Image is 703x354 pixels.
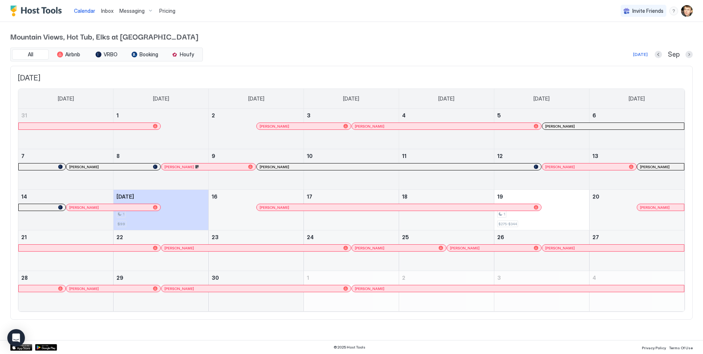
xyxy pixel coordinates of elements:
[164,286,348,291] div: [PERSON_NAME]
[399,271,494,312] td: October 2, 2025
[304,190,399,230] td: September 17, 2025
[50,49,87,60] button: Airbnb
[58,95,74,102] span: [DATE]
[640,165,670,169] span: [PERSON_NAME]
[494,149,589,163] a: September 12, 2025
[260,165,538,169] div: [PERSON_NAME]
[669,343,693,351] a: Terms Of Use
[343,95,359,102] span: [DATE]
[69,165,99,169] span: [PERSON_NAME]
[209,109,304,122] a: September 2, 2025
[18,190,114,230] td: September 14, 2025
[642,343,666,351] a: Privacy Policy
[355,286,681,291] div: [PERSON_NAME]
[640,205,681,210] div: [PERSON_NAME]
[114,109,208,122] a: September 1, 2025
[101,8,114,14] span: Inbox
[503,212,505,216] span: 1
[402,193,408,200] span: 18
[526,89,557,109] a: Friday
[209,230,304,271] td: September 23, 2025
[118,222,125,226] span: $99
[399,271,494,285] a: October 2, 2025
[159,8,175,14] span: Pricing
[355,286,384,291] span: [PERSON_NAME]
[334,345,365,350] span: © 2025 Host Tools
[65,51,80,58] span: Airbnb
[589,149,684,190] td: September 13, 2025
[260,205,289,210] span: [PERSON_NAME]
[104,51,118,58] span: VRBO
[304,149,399,190] td: September 10, 2025
[589,271,684,312] td: October 4, 2025
[18,230,113,244] a: September 21, 2025
[10,48,203,61] div: tab-group
[153,95,169,102] span: [DATE]
[431,89,462,109] a: Thursday
[304,271,399,312] td: October 1, 2025
[497,153,503,159] span: 12
[209,109,304,149] td: September 2, 2025
[304,149,399,163] a: September 10, 2025
[633,51,648,58] div: [DATE]
[494,271,589,312] td: October 3, 2025
[116,193,134,200] span: [DATE]
[209,230,304,244] a: September 23, 2025
[621,89,652,109] a: Saturday
[164,286,194,291] span: [PERSON_NAME]
[399,230,494,271] td: September 25, 2025
[18,109,114,149] td: August 31, 2025
[589,190,684,203] a: September 20, 2025
[114,149,208,163] a: September 8, 2025
[497,193,503,200] span: 19
[304,271,399,285] a: October 1, 2025
[632,50,649,59] button: [DATE]
[399,230,494,244] a: September 25, 2025
[494,190,589,230] td: September 19, 2025
[18,109,113,122] a: August 31, 2025
[438,95,454,102] span: [DATE]
[18,271,113,285] a: September 28, 2025
[10,5,65,16] a: Host Tools Logo
[681,5,693,17] div: User profile
[74,8,95,14] span: Calendar
[260,165,289,169] span: [PERSON_NAME]
[589,190,684,230] td: September 20, 2025
[669,346,693,350] span: Terms Of Use
[69,205,158,210] div: [PERSON_NAME]
[69,286,99,291] span: [PERSON_NAME]
[241,89,272,109] a: Tuesday
[116,275,123,281] span: 29
[164,246,194,251] span: [PERSON_NAME]
[119,8,145,14] span: Messaging
[212,153,215,159] span: 9
[494,230,589,244] a: September 26, 2025
[450,246,538,251] div: [PERSON_NAME]
[592,193,599,200] span: 20
[123,212,124,216] span: 1
[209,149,304,163] a: September 9, 2025
[21,234,27,240] span: 21
[212,234,219,240] span: 23
[18,149,113,163] a: September 7, 2025
[494,109,589,122] a: September 5, 2025
[260,124,348,129] div: [PERSON_NAME]
[592,234,599,240] span: 27
[494,109,589,149] td: September 5, 2025
[116,234,123,240] span: 22
[304,230,399,271] td: September 24, 2025
[629,95,645,102] span: [DATE]
[669,7,678,15] div: menu
[336,89,367,109] a: Wednesday
[18,230,114,271] td: September 21, 2025
[592,153,598,159] span: 13
[592,275,596,281] span: 4
[307,234,314,240] span: 24
[399,109,494,149] td: September 4, 2025
[655,51,662,58] button: Previous month
[212,193,217,200] span: 16
[402,153,406,159] span: 11
[209,190,304,203] a: September 16, 2025
[304,109,399,149] td: September 3, 2025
